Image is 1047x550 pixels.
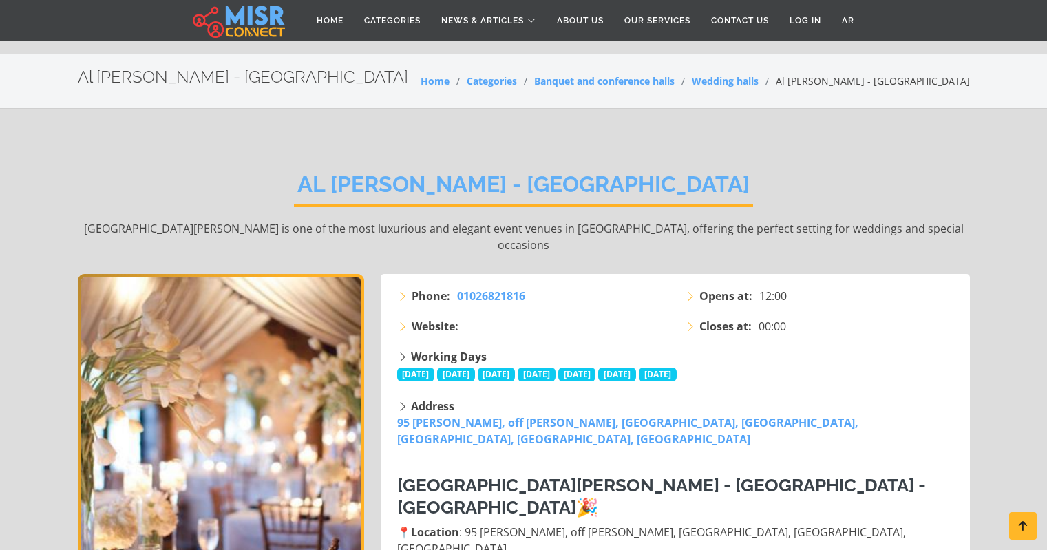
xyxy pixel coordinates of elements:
a: Log in [779,8,832,34]
a: Banquet and conference halls [534,74,675,87]
strong: Website: [412,318,458,335]
strong: Location [411,525,459,540]
a: 01026821816 [457,288,525,304]
strong: Phone: [412,288,450,304]
a: Categories [467,74,517,87]
li: Al [PERSON_NAME] - [GEOGRAPHIC_DATA] [759,74,970,88]
h2: Al [PERSON_NAME] - [GEOGRAPHIC_DATA] [294,171,753,207]
span: [DATE] [518,368,556,381]
h3: 🎉 [397,475,956,518]
span: [DATE] [598,368,636,381]
a: 95 [PERSON_NAME], off [PERSON_NAME], [GEOGRAPHIC_DATA], [GEOGRAPHIC_DATA], [GEOGRAPHIC_DATA], [GE... [397,415,858,447]
span: [DATE] [639,368,677,381]
a: Categories [354,8,431,34]
strong: Working Days [411,349,487,364]
a: Contact Us [701,8,779,34]
h2: Al [PERSON_NAME] - [GEOGRAPHIC_DATA] [78,67,408,87]
strong: [GEOGRAPHIC_DATA][PERSON_NAME] - [GEOGRAPHIC_DATA] - [GEOGRAPHIC_DATA] [397,475,926,517]
span: [DATE] [397,368,435,381]
a: About Us [547,8,614,34]
a: Home [421,74,450,87]
span: 12:00 [759,288,787,304]
span: News & Articles [441,14,524,27]
span: [DATE] [478,368,516,381]
a: AR [832,8,865,34]
a: Wedding halls [692,74,759,87]
strong: Opens at: [699,288,752,304]
strong: Closes at: [699,318,752,335]
span: [DATE] [558,368,596,381]
span: [DATE] [437,368,475,381]
p: [GEOGRAPHIC_DATA][PERSON_NAME] is one of the most luxurious and elegant event venues in [GEOGRAPH... [78,220,970,253]
a: Home [306,8,354,34]
a: News & Articles [431,8,547,34]
img: main.misr_connect [193,3,285,38]
a: Our Services [614,8,701,34]
strong: Address [411,399,454,414]
span: 00:00 [759,318,786,335]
